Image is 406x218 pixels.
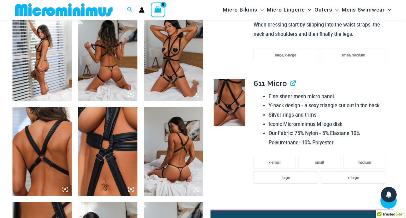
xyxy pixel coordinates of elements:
[78,107,137,196] img: Truth or Dare Black 1905 Bodysuit
[139,7,145,13] a: Account icon link
[385,2,391,18] span: Menu Toggle
[144,12,203,101] img: Truth or Dare Black 1905 Bodysuit 611 Micro
[269,120,389,129] li: Iconic Microminimus M logo disk
[144,107,203,196] img: Truth or Dare Black 1905 Bodysuit 611 Micro
[282,176,290,180] span: large
[223,2,257,18] span: Micro Bikinis
[321,49,385,61] li: small/medium
[265,2,313,18] a: Micro LingerieMenu ToggleMenu Toggle
[344,156,385,168] li: medium
[127,6,133,14] a: Search icon link
[269,129,389,147] li: Our Fabric: 75% Nylon - 5% Elastane 10% Polyurethane- 10% Polyester
[321,171,385,184] li: x-large
[348,176,359,180] span: x-large
[269,101,389,110] li: Y-back design - a sexy triangle cut out in the back
[313,2,340,18] a: OutersMenu ToggleMenu Toggle
[315,160,324,165] span: small
[305,2,311,18] span: Menu Toggle
[275,53,296,57] span: large/x-large
[257,2,264,18] span: Menu Toggle
[332,2,339,18] span: Menu Toggle
[12,3,115,17] img: MM SHOP LOGO FLAT
[221,2,265,18] a: Micro BikinisMenu ToggleMenu Toggle
[341,53,365,57] span: small/medium
[299,156,340,168] li: small
[78,12,137,101] img: Truth or Dare Black 1905 Bodysuit 611 Micro
[12,12,72,101] img: Truth or Dare Black 1905 Bodysuit 611 Micro
[254,20,389,39] p: When dressing start by slipping into the waist straps, the neck and shoulders and then finally th...
[254,171,318,184] li: large
[342,2,385,18] span: Mens Swimwear
[12,107,72,196] img: Truth or Dare Black 1905 Bodysuit
[267,2,305,18] span: Micro Lingerie
[254,156,295,168] li: x-small
[314,2,332,18] span: Outers
[269,160,280,165] span: x-small
[358,160,371,165] span: medium
[340,2,393,18] a: Mens SwimwearMenu ToggleMenu Toggle
[254,49,318,61] li: large/x-large
[151,2,165,17] a: View Shopping Cart, empty
[269,92,389,101] li: Fine sheer mesh micro panel.
[214,79,245,126] img: Truth Or Dare Black Micro 02
[220,1,394,19] nav: Site Navigation
[269,110,389,120] li: Silver rings and trims.
[254,79,287,88] span: 611 Micro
